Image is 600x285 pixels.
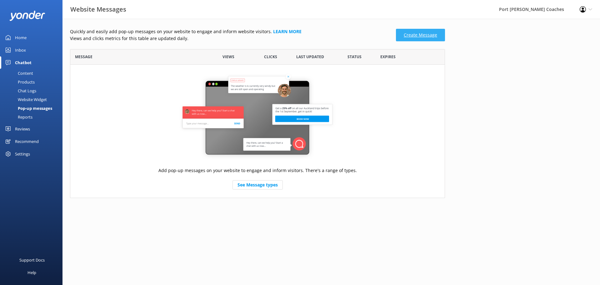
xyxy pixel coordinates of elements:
[4,86,62,95] a: Chat Logs
[4,113,32,121] div: Reports
[4,86,36,95] div: Chat Logs
[15,123,30,135] div: Reviews
[4,104,52,113] div: Pop-up messages
[70,65,445,198] div: grid
[4,113,62,121] a: Reports
[15,44,26,56] div: Inbox
[4,78,62,86] a: Products
[222,54,234,60] span: Views
[4,69,62,78] a: Content
[273,28,302,34] a: Learn more
[15,148,30,160] div: Settings
[9,11,45,21] img: yonder-white-logo.png
[179,73,336,160] img: website-message-default
[15,31,27,44] div: Home
[15,56,32,69] div: Chatbot
[70,35,392,42] p: Views and clicks metrics for this table are updated daily.
[264,54,277,60] span: Clicks
[347,54,362,60] span: Status
[75,54,92,60] span: Message
[4,78,35,86] div: Products
[4,104,62,113] a: Pop-up messages
[70,4,126,14] h3: Website Messages
[15,135,39,148] div: Recommend
[396,29,445,41] a: Create Message
[4,69,33,78] div: Content
[232,180,283,190] a: See Message types
[4,95,62,104] a: Website Widget
[380,54,396,60] span: Expires
[70,28,392,35] p: Quickly and easily add pop-up messages on your website to engage and inform website visitors.
[19,254,45,266] div: Support Docs
[158,167,357,174] p: Add pop-up messages on your website to engage and inform visitors. There's a range of types.
[296,54,324,60] span: Last updated
[27,266,36,279] div: Help
[4,95,47,104] div: Website Widget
